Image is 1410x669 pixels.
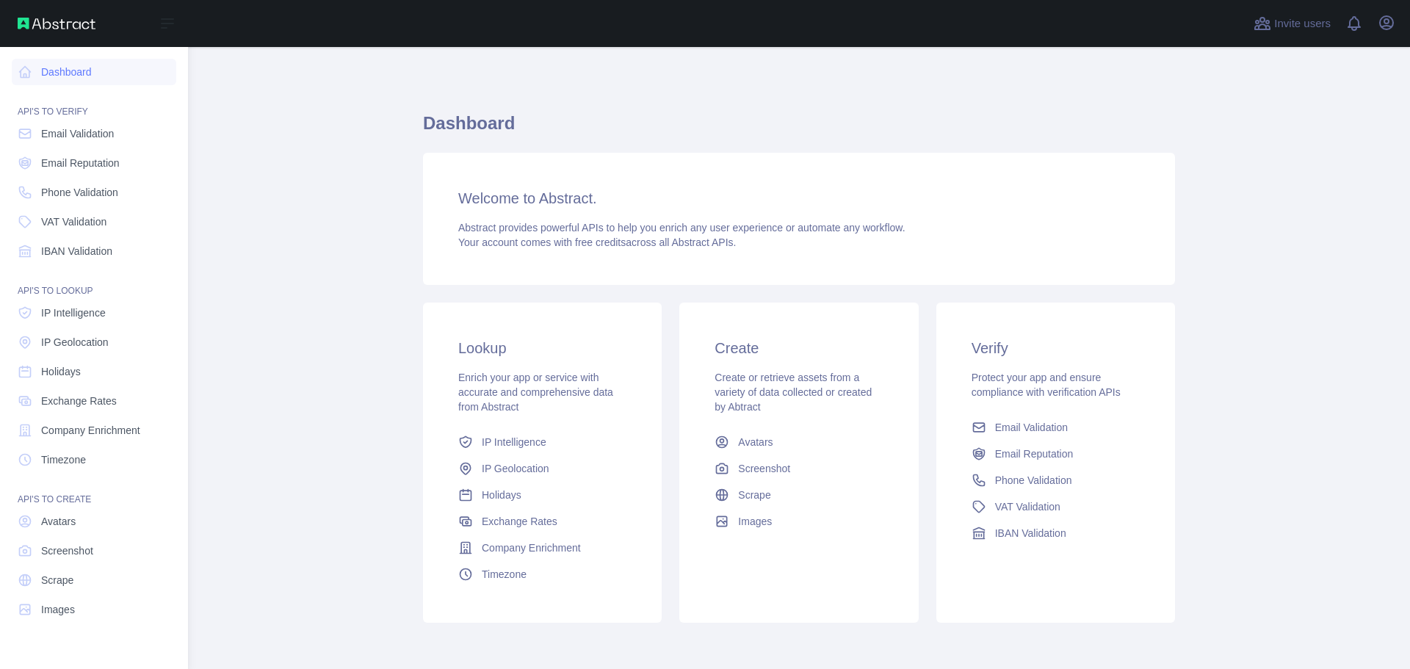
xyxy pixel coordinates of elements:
[12,238,176,264] a: IBAN Validation
[12,300,176,326] a: IP Intelligence
[966,493,1146,520] a: VAT Validation
[966,520,1146,546] a: IBAN Validation
[12,59,176,85] a: Dashboard
[738,435,773,449] span: Avatars
[41,126,114,141] span: Email Validation
[12,417,176,444] a: Company Enrichment
[12,567,176,593] a: Scrape
[12,179,176,206] a: Phone Validation
[12,388,176,414] a: Exchange Rates
[458,338,626,358] h3: Lookup
[12,538,176,564] a: Screenshot
[41,364,81,379] span: Holidays
[738,461,790,476] span: Screenshot
[966,441,1146,467] a: Email Reputation
[41,185,118,200] span: Phone Validation
[482,435,546,449] span: IP Intelligence
[452,508,632,535] a: Exchange Rates
[482,461,549,476] span: IP Geolocation
[12,209,176,235] a: VAT Validation
[458,188,1140,209] h3: Welcome to Abstract.
[709,429,889,455] a: Avatars
[995,420,1068,435] span: Email Validation
[12,88,176,117] div: API'S TO VERIFY
[41,514,76,529] span: Avatars
[12,358,176,385] a: Holidays
[482,567,527,582] span: Timezone
[458,236,736,248] span: Your account comes with across all Abstract APIs.
[972,338,1140,358] h3: Verify
[12,596,176,623] a: Images
[41,214,106,229] span: VAT Validation
[995,526,1066,540] span: IBAN Validation
[995,446,1074,461] span: Email Reputation
[966,467,1146,493] a: Phone Validation
[458,222,905,234] span: Abstract provides powerful APIs to help you enrich any user experience or automate any workflow.
[12,267,176,297] div: API'S TO LOOKUP
[41,423,140,438] span: Company Enrichment
[41,602,75,617] span: Images
[482,540,581,555] span: Company Enrichment
[452,429,632,455] a: IP Intelligence
[41,543,93,558] span: Screenshot
[452,482,632,508] a: Holidays
[12,476,176,505] div: API'S TO CREATE
[482,514,557,529] span: Exchange Rates
[423,112,1175,147] h1: Dashboard
[995,473,1072,488] span: Phone Validation
[1274,15,1331,32] span: Invite users
[995,499,1060,514] span: VAT Validation
[41,573,73,587] span: Scrape
[709,508,889,535] a: Images
[12,150,176,176] a: Email Reputation
[575,236,626,248] span: free credits
[715,372,872,413] span: Create or retrieve assets from a variety of data collected or created by Abtract
[738,488,770,502] span: Scrape
[715,338,883,358] h3: Create
[41,305,106,320] span: IP Intelligence
[12,508,176,535] a: Avatars
[452,455,632,482] a: IP Geolocation
[41,394,117,408] span: Exchange Rates
[452,561,632,587] a: Timezone
[12,329,176,355] a: IP Geolocation
[738,514,772,529] span: Images
[18,18,95,29] img: Abstract API
[12,446,176,473] a: Timezone
[709,482,889,508] a: Scrape
[709,455,889,482] a: Screenshot
[972,372,1121,398] span: Protect your app and ensure compliance with verification APIs
[41,452,86,467] span: Timezone
[452,535,632,561] a: Company Enrichment
[966,414,1146,441] a: Email Validation
[1251,12,1334,35] button: Invite users
[458,372,613,413] span: Enrich your app or service with accurate and comprehensive data from Abstract
[41,156,120,170] span: Email Reputation
[482,488,521,502] span: Holidays
[41,335,109,350] span: IP Geolocation
[41,244,112,258] span: IBAN Validation
[12,120,176,147] a: Email Validation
